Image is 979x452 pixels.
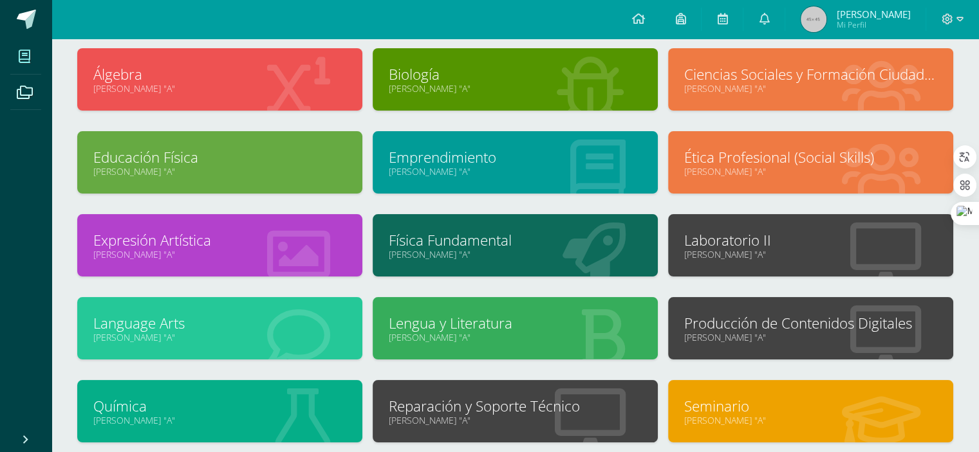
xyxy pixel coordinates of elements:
[93,396,346,416] a: Química
[684,248,937,260] a: [PERSON_NAME] "A"
[684,147,937,167] a: Ética Profesional (Social Skills)
[684,230,937,250] a: Laboratorio II
[389,230,642,250] a: Física Fundamental
[389,82,642,95] a: [PERSON_NAME] "A"
[93,147,346,167] a: Educación Física
[93,414,346,426] a: [PERSON_NAME] "A"
[836,8,910,21] span: [PERSON_NAME]
[389,64,642,84] a: Biología
[684,414,937,426] a: [PERSON_NAME] "A"
[93,248,346,260] a: [PERSON_NAME] "A"
[93,165,346,177] a: [PERSON_NAME] "A"
[836,19,910,30] span: Mi Perfil
[684,396,937,416] a: Seminario
[93,82,346,95] a: [PERSON_NAME] "A"
[389,313,642,333] a: Lengua y Literatura
[801,6,826,32] img: 45x45
[684,64,937,84] a: Ciencias Sociales y Formación Ciudadana
[93,331,346,343] a: [PERSON_NAME] "A"
[389,248,642,260] a: [PERSON_NAME] "A"
[389,165,642,177] a: [PERSON_NAME] "A"
[93,230,346,250] a: Expresión Artística
[684,165,937,177] a: [PERSON_NAME] "A"
[684,313,937,333] a: Producción de Contenidos Digitales
[389,396,642,416] a: Reparación y Soporte Técnico
[389,414,642,426] a: [PERSON_NAME] "A"
[93,64,346,84] a: Álgebra
[684,331,937,343] a: [PERSON_NAME] "A"
[389,331,642,343] a: [PERSON_NAME] "A"
[684,82,937,95] a: [PERSON_NAME] "A"
[389,147,642,167] a: Emprendimiento
[93,313,346,333] a: Language Arts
